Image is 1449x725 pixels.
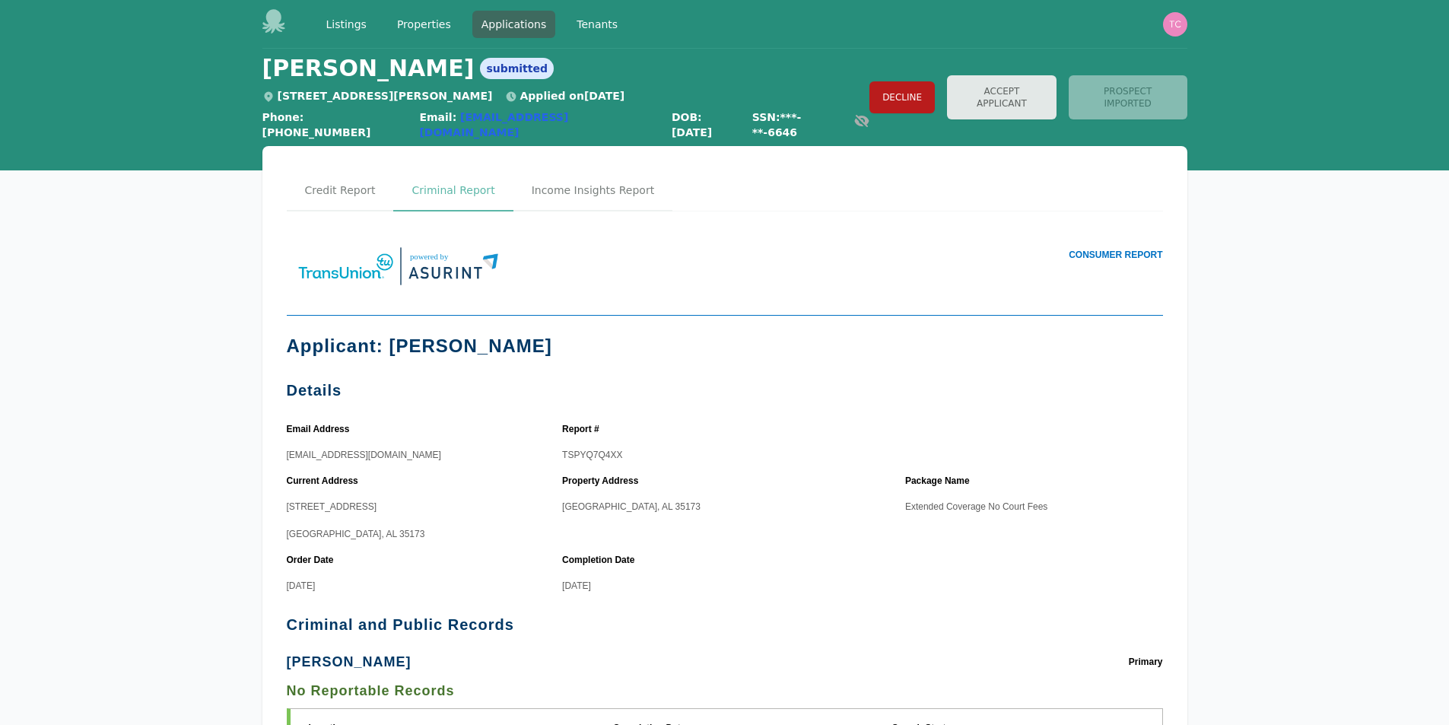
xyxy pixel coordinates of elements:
span: submitted [480,58,554,79]
span: TSPYQ7Q4XX [562,450,622,460]
div: Email: [419,110,659,140]
strong: Email Address [287,422,354,436]
button: Accept Applicant [947,75,1057,119]
h2: Details [287,383,1163,398]
table: consumer report details [287,416,1163,593]
span: [STREET_ADDRESS][PERSON_NAME] [262,90,493,102]
a: Income Insights Report [513,170,673,211]
span: [PERSON_NAME] [262,55,475,82]
span: Primary [1129,650,1163,673]
span: [GEOGRAPHIC_DATA], AL 35173 [562,501,701,512]
span: [DATE] [287,580,316,591]
strong: Package Name [905,474,974,488]
span: [STREET_ADDRESS] [GEOGRAPHIC_DATA], AL 35173 [287,501,425,539]
span: [DATE] [562,580,591,591]
a: Properties [388,11,460,38]
a: Tenants [567,11,627,38]
h1: Applicant: [PERSON_NAME] [287,334,1163,358]
span: Extended Coverage No Court Fees [905,501,1047,512]
strong: Current Address [287,474,363,488]
tspan: powered by [410,252,449,261]
span: [EMAIL_ADDRESS][DOMAIN_NAME] [287,450,441,460]
strong: Completion Date [562,553,639,567]
h3: No Reportable Records [287,679,1163,702]
a: Credit Report [287,170,394,211]
button: Decline [869,81,935,113]
h3: [PERSON_NAME] [287,654,412,669]
h2: Criminal and Public Records [287,617,1163,632]
a: Applications [472,11,556,38]
strong: Property Address [562,474,643,488]
strong: Report # [562,422,604,436]
a: Criminal Report [393,170,513,211]
a: Listings [317,11,376,38]
a: [EMAIL_ADDRESS][DOMAIN_NAME] [419,111,568,138]
nav: Tabs [287,170,1163,211]
div: DOB: [DATE] [672,110,740,140]
p: CONSUMER REPORT [725,248,1163,262]
span: Applied on [DATE] [505,90,625,102]
div: Phone: [PHONE_NUMBER] [262,110,408,140]
strong: Order Date [287,553,338,567]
